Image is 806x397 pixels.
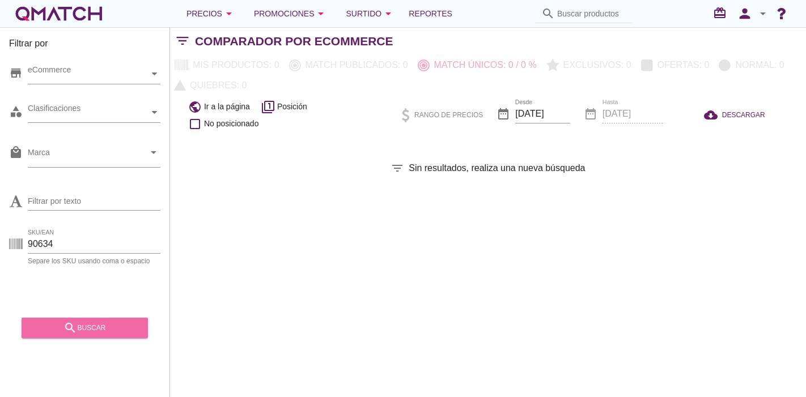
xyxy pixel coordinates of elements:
[497,107,510,121] i: date_range
[9,37,160,55] h3: Filtrar por
[413,55,542,75] button: Match únicos: 0 / 0 %
[557,5,626,23] input: Buscar productos
[315,7,328,20] i: arrow_drop_down
[63,321,77,335] i: search
[756,7,770,20] i: arrow_drop_down
[515,105,570,123] input: Desde
[277,101,307,113] span: Posición
[430,58,537,72] p: Match únicos: 0 / 0 %
[14,2,104,25] a: white-qmatch-logo
[245,2,337,25] button: Promociones
[222,7,236,20] i: arrow_drop_down
[147,146,160,159] i: arrow_drop_down
[204,118,259,130] span: No posicionado
[9,105,23,118] i: category
[195,32,393,50] h2: Comparador por eCommerce
[188,100,202,114] i: public
[722,110,765,120] span: DESCARGAR
[409,7,452,20] span: Reportes
[409,161,585,175] span: Sin resultados, realiza una nueva búsqueda
[254,7,328,20] div: Promociones
[22,318,148,338] button: buscar
[186,7,236,20] div: Precios
[391,161,404,175] i: filter_list
[9,66,23,80] i: store
[177,2,245,25] button: Precios
[713,6,731,20] i: redeem
[541,7,555,20] i: search
[346,7,396,20] div: Surtido
[31,321,139,335] div: buscar
[704,108,722,122] i: cloud_download
[695,105,774,125] button: DESCARGAR
[188,117,202,131] i: check_box_outline_blank
[404,2,457,25] a: Reportes
[28,258,160,264] div: Separe los SKU usando coma o espacio
[261,100,275,114] i: filter_1
[9,146,23,159] i: local_mall
[381,7,395,20] i: arrow_drop_down
[204,101,250,113] span: Ir a la página
[337,2,405,25] button: Surtido
[733,6,756,22] i: person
